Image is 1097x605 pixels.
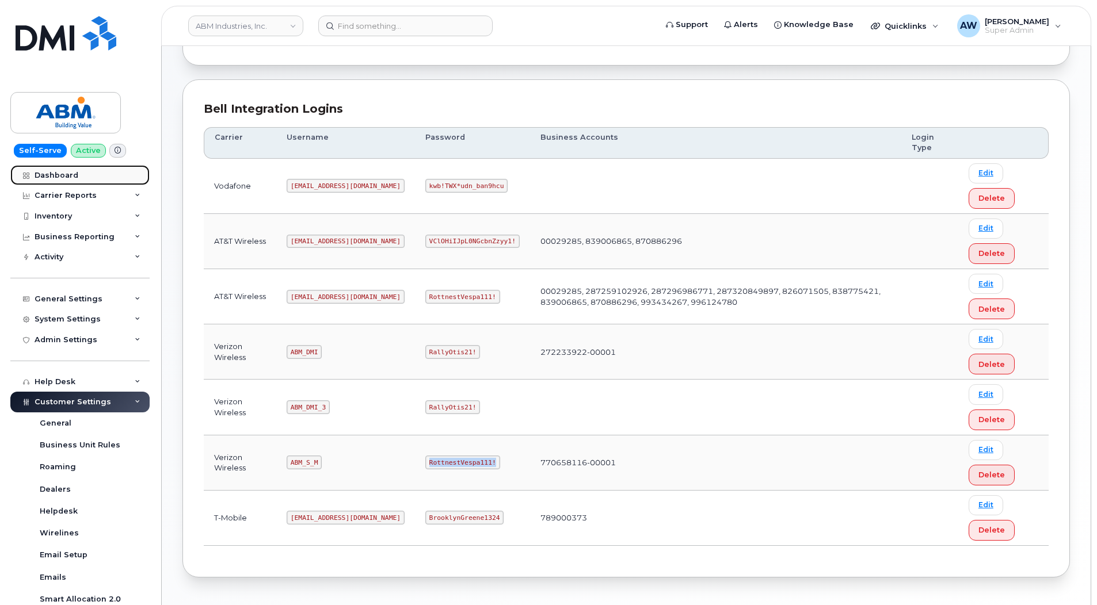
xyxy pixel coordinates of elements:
[901,127,958,159] th: Login Type
[969,354,1015,374] button: Delete
[188,16,303,36] a: ABM Industries, Inc.
[530,269,902,324] td: 00029285, 287259102926, 287296986771, 287320849897, 826071505, 838775421, 839006865, 870886296, 9...
[287,290,405,304] code: [EMAIL_ADDRESS][DOMAIN_NAME]
[969,329,1003,349] a: Edit
[287,400,330,414] code: ABM_DMI_3
[287,235,405,248] code: [EMAIL_ADDRESS][DOMAIN_NAME]
[204,159,276,214] td: Vodafone
[969,465,1015,485] button: Delete
[978,193,1005,204] span: Delete
[978,469,1005,480] span: Delete
[969,188,1015,209] button: Delete
[960,19,977,33] span: AW
[204,324,276,380] td: Verizon Wireless
[863,14,947,37] div: Quicklinks
[425,455,500,469] code: RottnestVespa111!
[425,400,480,414] code: RallyOtis21!
[425,179,508,193] code: kwb!TWX*udn_ban9hcu
[425,290,500,304] code: RottnestVespa111!
[676,19,708,30] span: Support
[425,511,504,524] code: BrooklynGreene1324
[425,345,480,359] code: RallyOtis21!
[969,243,1015,264] button: Delete
[425,235,520,248] code: VClOHiIJpL0NGcbnZzyy1!
[530,491,902,546] td: 789000373
[969,219,1003,239] a: Edit
[415,127,530,159] th: Password
[287,179,405,193] code: [EMAIL_ADDRESS][DOMAIN_NAME]
[204,269,276,324] td: AT&T Wireless
[978,524,1005,535] span: Delete
[287,511,405,524] code: [EMAIL_ADDRESS][DOMAIN_NAME]
[969,520,1015,541] button: Delete
[969,163,1003,183] a: Edit
[716,13,766,36] a: Alerts
[978,248,1005,259] span: Delete
[658,13,716,36] a: Support
[530,214,902,269] td: 00029285, 839006865, 870886296
[985,17,1049,26] span: [PERSON_NAME]
[766,13,862,36] a: Knowledge Base
[734,19,758,30] span: Alerts
[204,380,276,435] td: Verizon Wireless
[204,435,276,491] td: Verizon Wireless
[985,26,1049,35] span: Super Admin
[949,14,1069,37] div: Alyssa Wagner
[287,455,322,469] code: ABM_S_M
[530,324,902,380] td: 272233922-00001
[978,359,1005,370] span: Delete
[276,127,415,159] th: Username
[978,304,1005,315] span: Delete
[287,345,322,359] code: ABM_DMI
[885,21,927,30] span: Quicklinks
[204,127,276,159] th: Carrier
[969,495,1003,515] a: Edit
[204,214,276,269] td: AT&T Wireless
[969,384,1003,404] a: Edit
[530,127,902,159] th: Business Accounts
[204,101,1049,117] div: Bell Integration Logins
[969,274,1003,294] a: Edit
[204,491,276,546] td: T-Mobile
[969,298,1015,319] button: Delete
[530,435,902,491] td: 770658116-00001
[969,440,1003,460] a: Edit
[318,16,493,36] input: Find something...
[784,19,854,30] span: Knowledge Base
[969,409,1015,430] button: Delete
[978,414,1005,425] span: Delete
